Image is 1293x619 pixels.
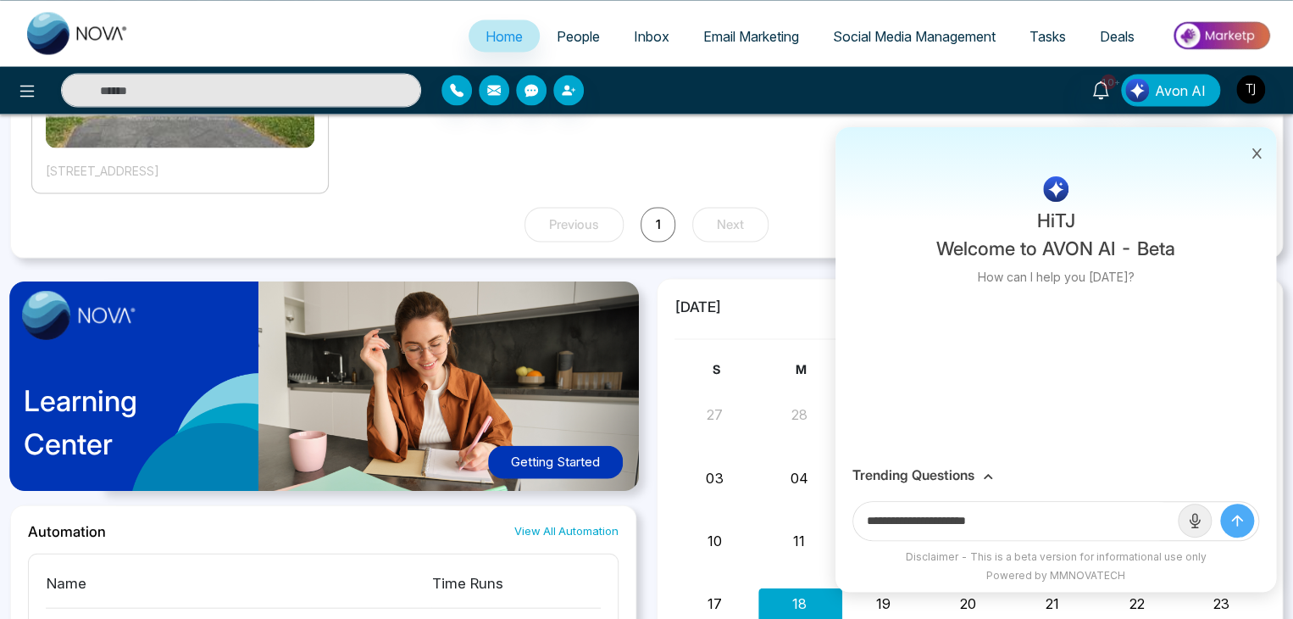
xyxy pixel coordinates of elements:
[707,404,723,424] button: 27
[833,27,996,44] span: Social Media Management
[1101,74,1116,89] span: 10+
[557,27,600,44] span: People
[674,296,722,318] span: [DATE]
[514,522,619,538] a: View All Automation
[936,207,1175,263] p: Hi TJ Welcome to AVON AI - Beta
[469,20,540,52] a: Home
[46,571,431,608] th: Name
[1129,593,1144,613] button: 22
[708,530,722,550] button: 10
[708,593,722,613] button: 17
[816,20,1013,52] a: Social Media Management
[960,593,976,613] button: 20
[46,161,314,179] div: [STREET_ADDRESS]
[703,27,799,44] span: Email Marketing
[844,568,1268,583] div: Powered by MMNOVATECH
[1121,74,1220,106] button: Avon AI
[10,278,636,505] a: LearningCenterGetting Started
[27,12,129,54] img: Nova CRM Logo
[24,378,137,465] p: Learning Center
[852,467,974,483] h3: Trending Questions
[617,20,686,52] a: Inbox
[791,593,806,613] button: 18
[524,207,624,242] button: Previous
[791,404,807,424] button: 28
[844,549,1268,565] div: Disclaimer - This is a beta version for informational use only
[634,27,669,44] span: Inbox
[1160,16,1283,54] img: Market-place.gif
[1,272,658,510] img: home-learning-center.png
[713,361,720,376] span: S
[793,530,805,550] button: 11
[1029,27,1066,44] span: Tasks
[486,27,523,44] span: Home
[1013,20,1083,52] a: Tasks
[1080,74,1121,103] a: 10+
[1236,75,1265,103] img: User Avatar
[1213,593,1229,613] button: 23
[978,268,1135,286] p: How can I help you [DATE]?
[540,20,617,52] a: People
[1083,20,1151,52] a: Deals
[876,593,891,613] button: 19
[796,361,807,376] span: M
[686,20,816,52] a: Email Marketing
[22,290,136,339] img: image
[1125,78,1149,102] img: Lead Flow
[431,571,601,608] th: Time Runs
[1046,593,1059,613] button: 21
[1155,80,1206,100] span: Avon AI
[1043,176,1068,202] img: AI Logo
[1235,561,1276,602] iframe: Intercom live chat
[641,207,675,242] button: 1
[692,207,769,242] button: Next
[1100,27,1135,44] span: Deals
[28,522,106,539] h2: Automation
[790,467,807,488] button: 04
[706,467,723,488] button: 03
[488,445,623,478] button: Getting Started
